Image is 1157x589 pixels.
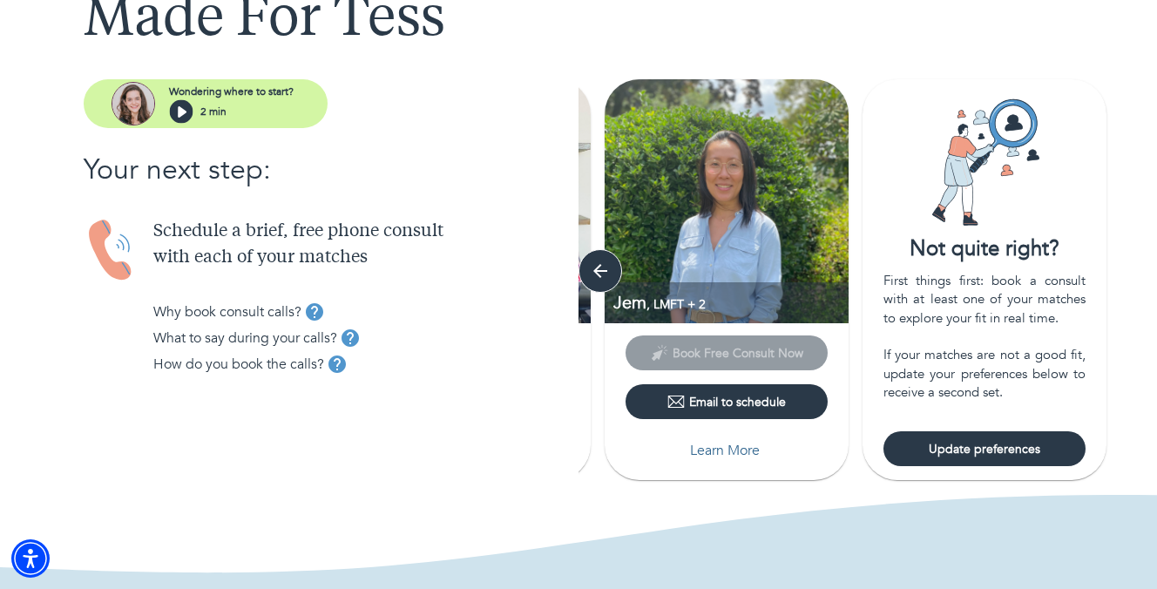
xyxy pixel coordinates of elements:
p: Schedule a brief, free phone consult with each of your matches [153,219,578,271]
img: Jem Wong profile [605,79,849,323]
div: Accessibility Menu [11,539,50,578]
div: Not quite right? [863,234,1106,264]
img: assistant [112,82,155,125]
div: First things first: book a consult with at least one of your matches to explore your fit in real ... [883,272,1086,403]
p: 2 min [200,104,227,119]
p: What to say during your calls? [153,328,337,349]
img: Handset [84,219,139,282]
button: Update preferences [883,431,1086,466]
span: , LMFT + 2 [646,296,706,313]
p: Jem [613,291,849,315]
p: Your next step: [84,149,578,191]
button: Email to schedule [626,384,828,419]
span: Update preferences [890,441,1079,457]
p: Wondering where to start? [169,84,294,99]
img: Card icon [919,97,1050,227]
button: tooltip [301,299,328,325]
button: tooltip [324,351,350,377]
p: Why book consult calls? [153,301,301,322]
p: Learn More [690,440,760,461]
div: Email to schedule [667,393,786,410]
p: How do you book the calls? [153,354,324,375]
button: Learn More [626,433,828,468]
button: tooltip [337,325,363,351]
button: assistantWondering where to start?2 min [84,79,328,128]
